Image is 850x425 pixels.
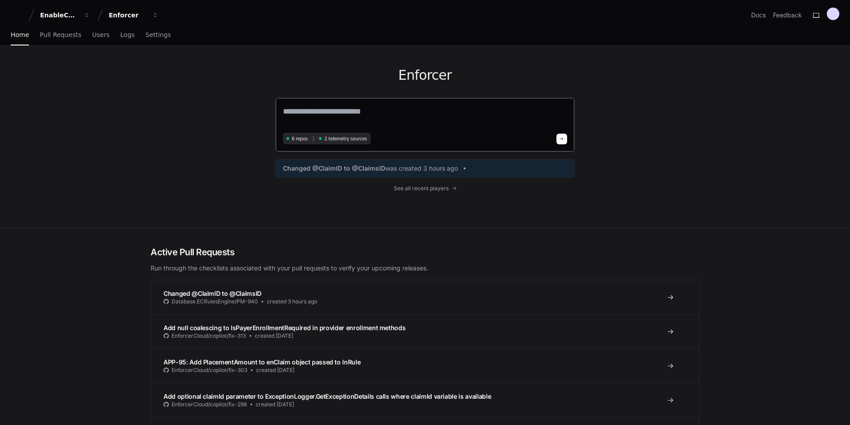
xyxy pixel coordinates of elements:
a: See all recent players [275,185,575,192]
p: Run through the checklists associated with your pull requests to verify your upcoming releases. [151,264,699,273]
a: Changed @ClaimID to @ClaimsIDDatabase.ECRulesEngine/PM-940created 3 hours ago [151,280,699,314]
span: EnforcerCloud/copilot/fix-303 [172,367,247,374]
span: Add null coalescing to IsPayerEnrollmentRequired in provider enrollment methods [163,324,405,331]
span: created [DATE] [256,367,294,374]
span: Add optional claimId parameter to ExceptionLogger.GetExceptionDetails calls where claimId variabl... [163,392,491,400]
h2: Active Pull Requests [151,246,699,258]
span: 2 telemetry sources [324,135,367,142]
a: Users [92,25,110,45]
a: Docs [751,11,766,20]
span: created 3 hours ago [267,298,317,305]
span: Changed @ClaimID to @ClaimsID [163,290,262,297]
span: Settings [145,32,171,37]
a: Changed @ClaimID to @ClaimsIDwas created 3 hours ago [283,164,567,173]
a: Pull Requests [40,25,81,45]
span: Changed @ClaimID to @ClaimsID [283,164,385,173]
span: Database.ECRulesEngine/PM-940 [172,298,258,305]
span: created [DATE] [256,401,294,408]
a: Add optional claimId parameter to ExceptionLogger.GetExceptionDetails calls where claimId variabl... [151,383,699,417]
span: Users [92,32,110,37]
h1: Enforcer [275,67,575,83]
button: Enforcer [105,7,162,23]
span: Home [11,32,29,37]
a: Settings [145,25,171,45]
button: EnableComp [37,7,94,23]
a: Logs [120,25,135,45]
span: EnforcerCloud/copilot/fix-298 [172,401,247,408]
span: APP-95: Add PlacementAmount to enClaim object passed to InRule [163,358,360,366]
span: Pull Requests [40,32,81,37]
div: Enforcer [109,11,147,20]
span: EnforcerCloud/copilot/fix-313 [172,332,246,339]
span: created [DATE] [255,332,293,339]
button: Feedback [773,11,802,20]
span: 6 repos [292,135,308,142]
span: See all recent players [394,185,449,192]
a: Add null coalescing to IsPayerEnrollmentRequired in provider enrollment methodsEnforcerCloud/copi... [151,314,699,348]
a: Home [11,25,29,45]
a: APP-95: Add PlacementAmount to enClaim object passed to InRuleEnforcerCloud/copilot/fix-303create... [151,348,699,383]
span: was created 3 hours ago [385,164,458,173]
div: EnableComp [40,11,78,20]
span: Logs [120,32,135,37]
